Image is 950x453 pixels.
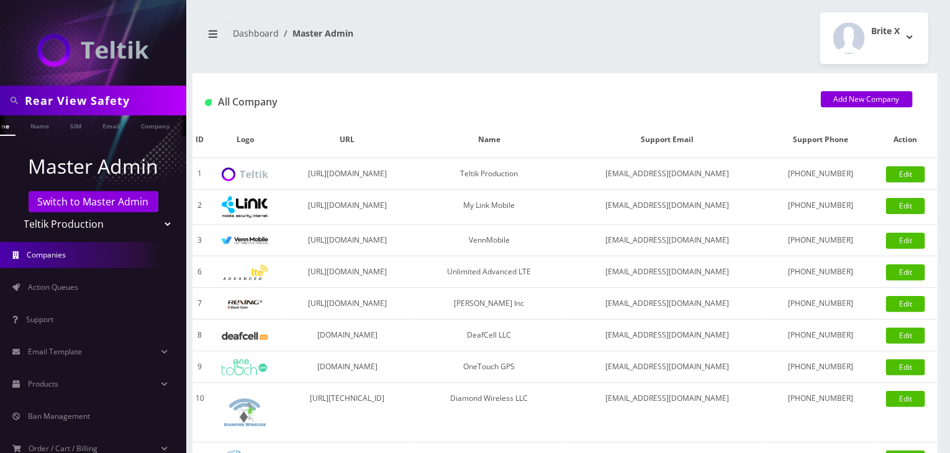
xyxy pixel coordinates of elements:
td: Teltik Production [412,158,567,190]
a: Edit [886,264,925,280]
a: Edit [886,166,925,182]
td: [EMAIL_ADDRESS][DOMAIN_NAME] [567,383,768,442]
a: Edit [886,296,925,312]
td: [PHONE_NUMBER] [768,158,874,190]
td: [EMAIL_ADDRESS][DOMAIN_NAME] [567,190,768,225]
td: My Link Mobile [412,190,567,225]
span: Products [28,379,58,389]
a: Email [96,115,126,135]
td: [PHONE_NUMBER] [768,225,874,256]
td: [URL][DOMAIN_NAME] [283,288,412,320]
td: [DOMAIN_NAME] [283,351,412,383]
a: Edit [886,198,925,214]
td: DeafCell LLC [412,320,567,351]
td: [URL][TECHNICAL_ID] [283,383,412,442]
img: My Link Mobile [222,196,268,218]
a: SIM [64,115,88,135]
img: Unlimited Advanced LTE [222,265,268,280]
td: [EMAIL_ADDRESS][DOMAIN_NAME] [567,351,768,383]
input: Search in Company [25,89,183,112]
th: URL [283,122,412,158]
a: Edit [886,391,925,407]
td: [EMAIL_ADDRESS][DOMAIN_NAME] [567,256,768,288]
img: Rexing Inc [222,298,268,310]
img: VennMobile [222,236,268,245]
td: Unlimited Advanced LTE [412,256,567,288]
img: Teltik Production [37,34,149,67]
img: DeafCell LLC [222,332,268,340]
a: Dashboard [233,27,279,39]
a: Switch to Master Admin [29,191,158,212]
th: Name [412,122,567,158]
span: Ban Management [28,411,90,421]
td: OneTouch GPS [412,351,567,383]
td: [PHONE_NUMBER] [768,256,874,288]
th: Support Email [567,122,768,158]
button: Brite X [820,12,928,64]
nav: breadcrumb [202,20,556,56]
td: [EMAIL_ADDRESS][DOMAIN_NAME] [567,158,768,190]
td: VennMobile [412,225,567,256]
img: Teltik Production [222,168,268,182]
td: [EMAIL_ADDRESS][DOMAIN_NAME] [567,320,768,351]
a: Edit [886,233,925,249]
td: 10 [192,383,207,442]
td: 1 [192,158,207,190]
th: Support Phone [768,122,874,158]
td: [URL][DOMAIN_NAME] [283,225,412,256]
a: Edit [886,359,925,375]
h2: Brite X [871,26,900,37]
td: 7 [192,288,207,320]
img: All Company [205,99,212,106]
th: ID [192,122,207,158]
a: Add New Company [821,91,913,107]
li: Master Admin [279,27,353,40]
img: OneTouch GPS [222,359,268,375]
th: Logo [207,122,283,158]
td: 8 [192,320,207,351]
a: Name [24,115,55,135]
td: [PHONE_NUMBER] [768,320,874,351]
td: [URL][DOMAIN_NAME] [283,256,412,288]
td: Diamond Wireless LLC [412,383,567,442]
h1: All Company [205,96,802,108]
td: 9 [192,351,207,383]
td: 6 [192,256,207,288]
td: [URL][DOMAIN_NAME] [283,158,412,190]
td: [EMAIL_ADDRESS][DOMAIN_NAME] [567,288,768,320]
td: [EMAIL_ADDRESS][DOMAIN_NAME] [567,225,768,256]
th: Action [874,122,938,158]
span: Support [26,314,53,325]
td: [PHONE_NUMBER] [768,383,874,442]
td: [URL][DOMAIN_NAME] [283,190,412,225]
td: 2 [192,190,207,225]
td: [PERSON_NAME] Inc [412,288,567,320]
span: Email Template [28,346,82,357]
td: [PHONE_NUMBER] [768,288,874,320]
td: [DOMAIN_NAME] [283,320,412,351]
a: Edit [886,328,925,344]
td: [PHONE_NUMBER] [768,351,874,383]
td: [PHONE_NUMBER] [768,190,874,225]
span: Companies [27,249,66,260]
span: Action Queues [28,282,78,292]
img: Diamond Wireless LLC [222,389,268,436]
td: 3 [192,225,207,256]
a: Company [135,115,176,135]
